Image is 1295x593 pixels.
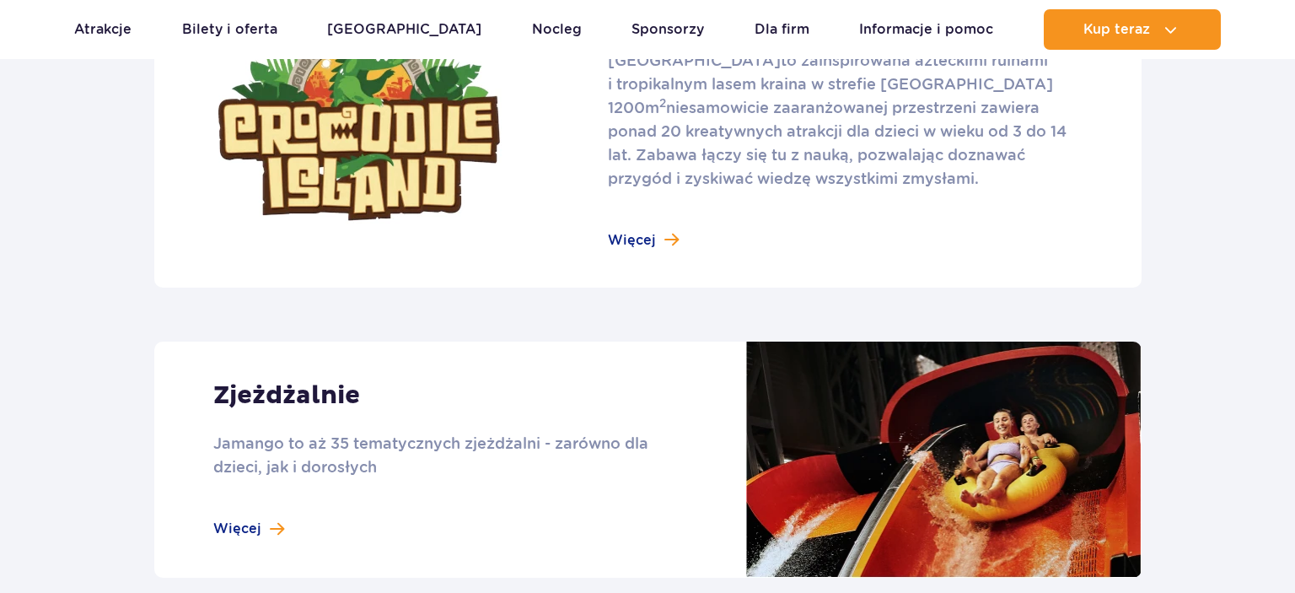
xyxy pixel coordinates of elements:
a: Dla firm [755,9,809,50]
a: Atrakcje [74,9,132,50]
span: Kup teraz [1083,22,1150,37]
a: Bilety i oferta [182,9,277,50]
a: Informacje i pomoc [859,9,993,50]
button: Kup teraz [1044,9,1221,50]
a: Sponsorzy [631,9,704,50]
a: Nocleg [532,9,582,50]
a: [GEOGRAPHIC_DATA] [327,9,481,50]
